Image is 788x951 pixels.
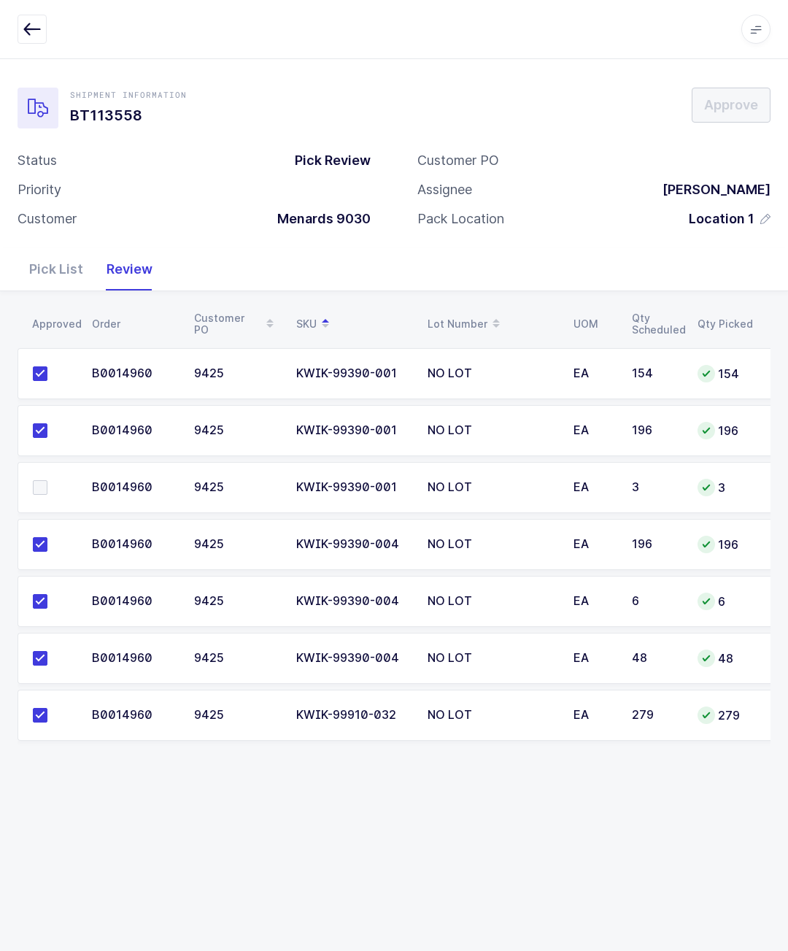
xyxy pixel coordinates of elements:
[194,595,279,608] div: 9425
[573,652,614,665] div: EA
[194,312,279,336] div: Customer PO
[92,481,177,494] div: B0014960
[70,89,187,101] div: Shipment Information
[18,210,77,228] div: Customer
[296,481,410,494] div: KWIK-99390-001
[632,595,680,608] div: 6
[296,652,410,665] div: KWIK-99390-004
[698,593,753,610] div: 6
[632,652,680,665] div: 48
[417,181,472,199] div: Assignee
[689,210,754,228] span: Location 1
[266,210,371,228] div: Menards 9030
[698,479,753,496] div: 3
[417,210,504,228] div: Pack Location
[92,652,177,665] div: B0014960
[428,424,556,437] div: NO LOT
[194,481,279,494] div: 9425
[92,538,177,551] div: B0014960
[283,152,371,169] div: Pick Review
[428,538,556,551] div: NO LOT
[698,536,753,553] div: 196
[296,595,410,608] div: KWIK-99390-004
[573,709,614,722] div: EA
[573,481,614,494] div: EA
[632,481,680,494] div: 3
[632,709,680,722] div: 279
[70,104,187,127] h1: BT113558
[417,152,499,169] div: Customer PO
[698,650,753,667] div: 48
[698,422,753,439] div: 196
[573,318,614,330] div: UOM
[632,367,680,380] div: 154
[95,248,164,290] div: Review
[428,367,556,380] div: NO LOT
[194,709,279,722] div: 9425
[296,538,410,551] div: KWIK-99390-004
[632,312,680,336] div: Qty Scheduled
[698,318,753,330] div: Qty Picked
[18,152,57,169] div: Status
[92,709,177,722] div: B0014960
[573,367,614,380] div: EA
[428,481,556,494] div: NO LOT
[573,424,614,437] div: EA
[698,365,753,382] div: 154
[296,367,410,380] div: KWIK-99390-001
[428,709,556,722] div: NO LOT
[92,595,177,608] div: B0014960
[651,181,770,199] div: [PERSON_NAME]
[632,424,680,437] div: 196
[296,312,410,336] div: SKU
[194,367,279,380] div: 9425
[692,88,770,123] button: Approve
[194,424,279,437] div: 9425
[296,709,410,722] div: KWIK-99910-032
[92,424,177,437] div: B0014960
[92,367,177,380] div: B0014960
[428,652,556,665] div: NO LOT
[194,652,279,665] div: 9425
[704,96,758,114] span: Approve
[573,538,614,551] div: EA
[194,538,279,551] div: 9425
[698,706,753,724] div: 279
[632,538,680,551] div: 196
[92,318,177,330] div: Order
[428,595,556,608] div: NO LOT
[689,210,770,228] button: Location 1
[428,312,556,336] div: Lot Number
[18,181,61,199] div: Priority
[32,318,74,330] div: Approved
[573,595,614,608] div: EA
[18,248,95,290] div: Pick List
[296,424,410,437] div: KWIK-99390-001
